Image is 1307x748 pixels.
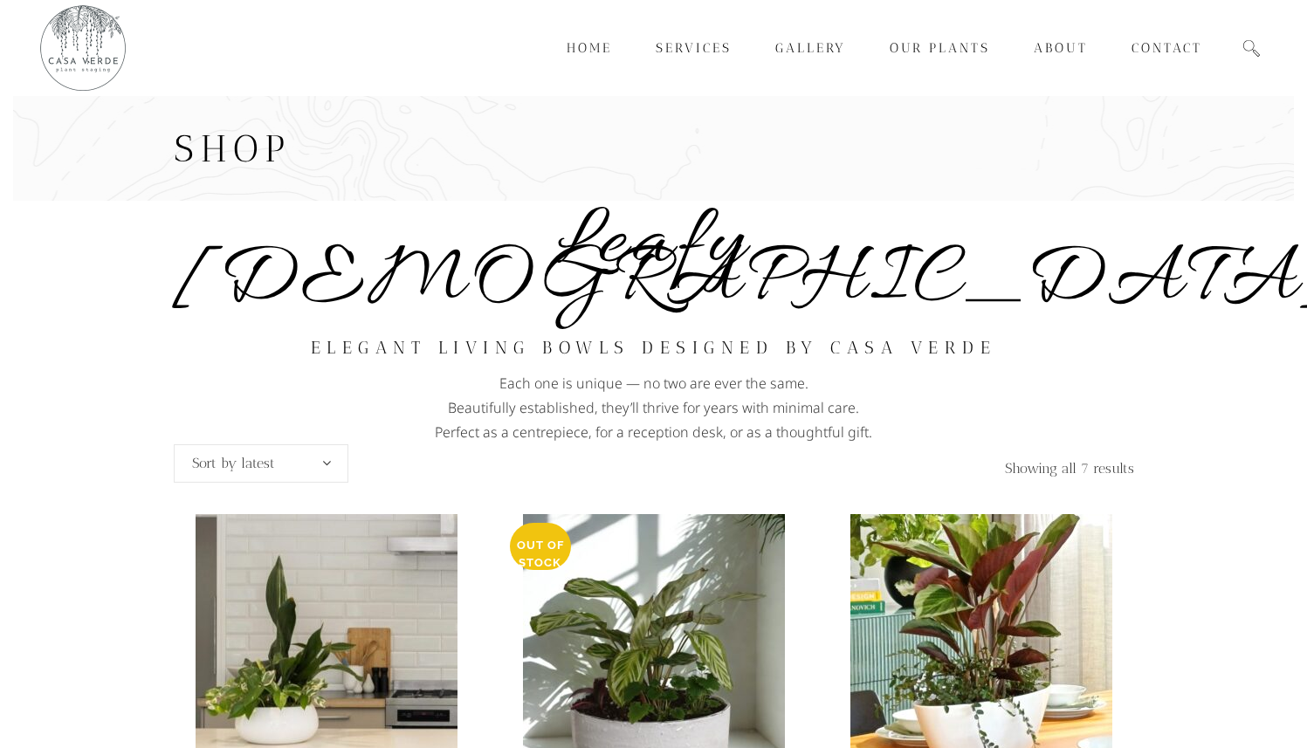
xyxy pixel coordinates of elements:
span: Services [656,40,732,56]
p: Showing all 7 results [654,444,1134,497]
span: Home [567,40,612,56]
span: Gallery [775,40,846,56]
span: Sort by latest [175,445,347,482]
span: About [1034,40,1088,56]
span: Our Plants [890,40,990,56]
span: Shop [174,127,292,171]
span: Contact [1132,40,1202,56]
h4: Leafy [DEMOGRAPHIC_DATA] [174,227,1134,300]
p: Each one is unique — no two are ever the same. Beautifully established, they’ll thrive for years ... [174,371,1134,444]
span: Out of stock [517,539,564,569]
span: Sort by latest [174,444,348,483]
h2: Elegant living bowls designed by Casa Verde [174,325,1134,371]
